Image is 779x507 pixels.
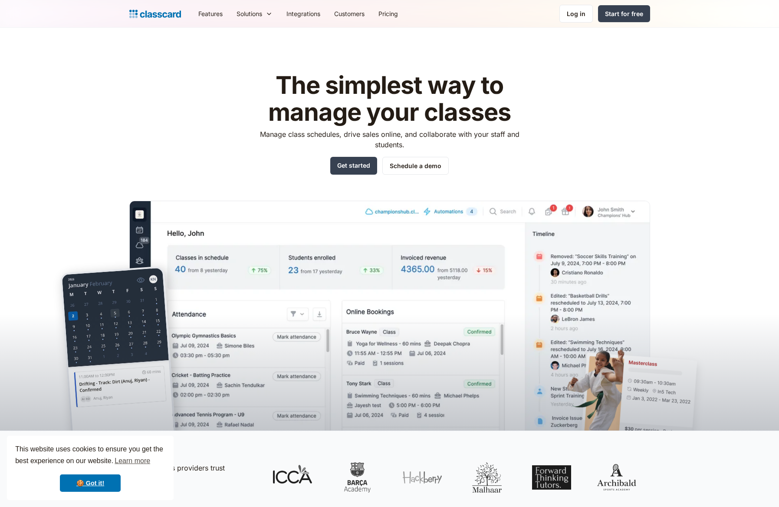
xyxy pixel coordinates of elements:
[15,444,165,467] span: This website uses cookies to ensure you get the best experience on our website.
[129,8,181,20] a: home
[559,5,593,23] a: Log in
[605,9,643,18] div: Start for free
[327,4,371,23] a: Customers
[330,157,377,175] a: Get started
[230,4,279,23] div: Solutions
[191,4,230,23] a: Features
[113,454,151,467] a: learn more about cookies
[252,72,527,126] h1: The simplest way to manage your classes
[134,463,255,484] p: class providers trust Classcard
[371,4,405,23] a: Pricing
[237,9,262,18] div: Solutions
[567,9,585,18] div: Log in
[60,474,121,492] a: dismiss cookie message
[382,157,449,175] a: Schedule a demo
[252,129,527,150] p: Manage class schedules, drive sales online, and collaborate with your staff and students.
[598,5,650,22] a: Start for free
[7,436,174,500] div: cookieconsent
[279,4,327,23] a: Integrations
